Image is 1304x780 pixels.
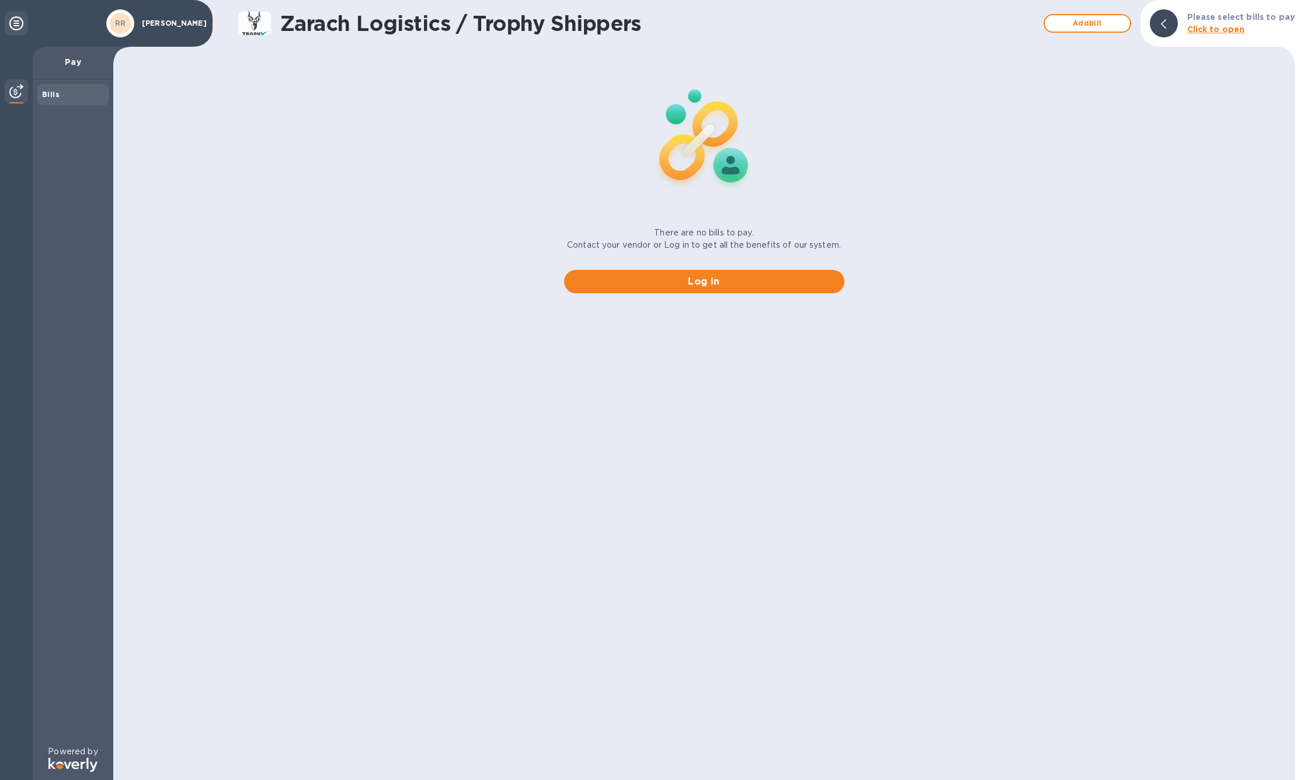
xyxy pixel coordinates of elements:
p: Powered by [48,746,98,758]
button: Addbill [1044,14,1131,33]
b: Please select bills to pay [1187,12,1295,22]
b: Click to open [1187,25,1245,34]
h1: Zarach Logistics / Trophy Shippers [280,11,1038,36]
p: Pay [42,56,104,68]
p: [PERSON_NAME] [142,19,200,27]
b: Bills [42,90,60,99]
button: Log in [564,270,844,293]
span: Log in [573,275,835,289]
img: Logo [48,758,98,772]
span: Add bill [1054,16,1121,30]
b: RR [115,19,126,27]
p: There are no bills to pay. Contact your vendor or Log in to get all the benefits of our system. [567,227,841,251]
